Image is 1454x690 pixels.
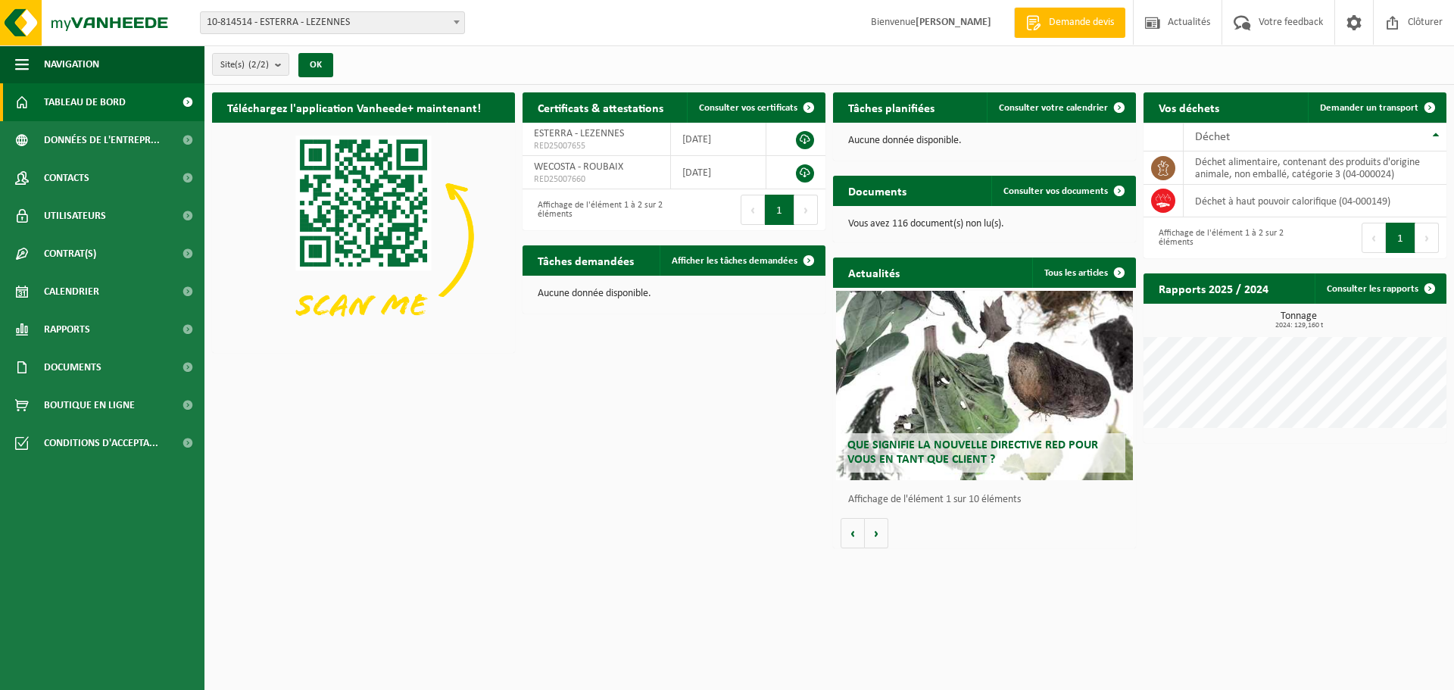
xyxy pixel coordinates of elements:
span: Rapports [44,311,90,348]
button: 1 [1386,223,1415,253]
h2: Tâches demandées [523,245,649,275]
span: Consulter vos certificats [699,103,797,113]
span: Conditions d'accepta... [44,424,158,462]
button: Previous [1362,223,1386,253]
a: Consulter les rapports [1315,273,1445,304]
span: Navigation [44,45,99,83]
h3: Tonnage [1151,311,1446,329]
span: RED25007660 [534,173,659,186]
strong: [PERSON_NAME] [916,17,991,28]
td: déchet à haut pouvoir calorifique (04-000149) [1184,185,1446,217]
p: Affichage de l'élément 1 sur 10 éléments [848,495,1128,505]
button: Volgende [865,518,888,548]
span: Consulter vos documents [1003,186,1108,196]
span: Contrat(s) [44,235,96,273]
span: Consulter votre calendrier [999,103,1108,113]
td: [DATE] [671,123,767,156]
count: (2/2) [248,60,269,70]
button: 1 [765,195,794,225]
h2: Rapports 2025 / 2024 [1144,273,1284,303]
span: WECOSTA - ROUBAIX [534,161,623,173]
td: [DATE] [671,156,767,189]
button: Next [794,195,818,225]
span: Afficher les tâches demandées [672,256,797,266]
span: Contacts [44,159,89,197]
span: Que signifie la nouvelle directive RED pour vous en tant que client ? [847,439,1098,466]
a: Consulter vos certificats [687,92,824,123]
p: Aucune donnée disponible. [538,289,810,299]
span: Demander un transport [1320,103,1418,113]
span: Calendrier [44,273,99,311]
span: Documents [44,348,101,386]
h2: Certificats & attestations [523,92,679,122]
span: Utilisateurs [44,197,106,235]
a: Consulter votre calendrier [987,92,1134,123]
a: Consulter vos documents [991,176,1134,206]
button: Previous [741,195,765,225]
span: Site(s) [220,54,269,76]
p: Aucune donnée disponible. [848,136,1121,146]
p: Vous avez 116 document(s) non lu(s). [848,219,1121,229]
h2: Téléchargez l'application Vanheede+ maintenant! [212,92,496,122]
a: Demande devis [1014,8,1125,38]
td: déchet alimentaire, contenant des produits d'origine animale, non emballé, catégorie 3 (04-000024) [1184,151,1446,185]
div: Affichage de l'élément 1 à 2 sur 2 éléments [1151,221,1287,254]
a: Demander un transport [1308,92,1445,123]
span: 2024: 129,160 t [1151,322,1446,329]
button: OK [298,53,333,77]
button: Next [1415,223,1439,253]
span: Déchet [1195,131,1230,143]
span: ESTERRA - LEZENNES [534,128,624,139]
h2: Tâches planifiées [833,92,950,122]
a: Tous les articles [1032,258,1134,288]
a: Afficher les tâches demandées [660,245,824,276]
img: Download de VHEPlus App [212,123,515,350]
div: Affichage de l'élément 1 à 2 sur 2 éléments [530,193,666,226]
span: Boutique en ligne [44,386,135,424]
span: 10-814514 - ESTERRA - LEZENNES [201,12,464,33]
h2: Documents [833,176,922,205]
a: Que signifie la nouvelle directive RED pour vous en tant que client ? [836,291,1133,480]
span: 10-814514 - ESTERRA - LEZENNES [200,11,465,34]
span: Données de l'entrepr... [44,121,160,159]
span: Tableau de bord [44,83,126,121]
h2: Actualités [833,258,915,287]
span: Demande devis [1045,15,1118,30]
span: RED25007655 [534,140,659,152]
button: Vorige [841,518,865,548]
h2: Vos déchets [1144,92,1234,122]
button: Site(s)(2/2) [212,53,289,76]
